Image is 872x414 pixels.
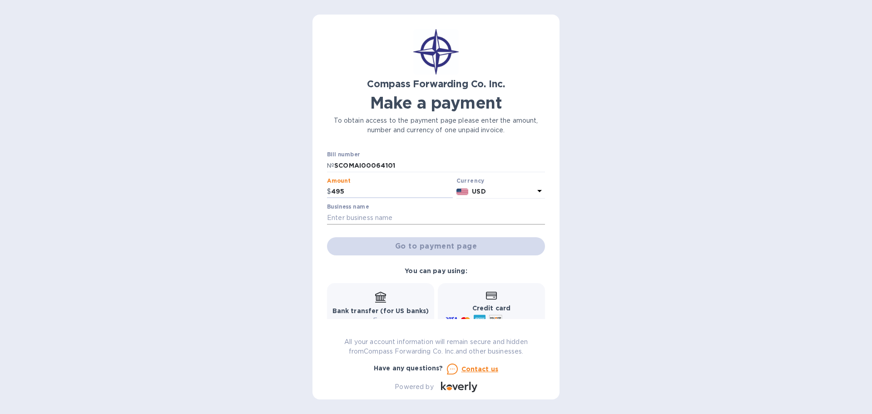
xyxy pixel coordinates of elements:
[472,304,510,312] b: Credit card
[327,152,360,158] label: Bill number
[332,316,429,325] p: Free
[405,267,467,274] b: You can pay using:
[327,205,369,210] label: Business name
[327,178,350,184] label: Amount
[456,189,469,195] img: USD
[327,337,545,356] p: All your account information will remain secure and hidden from Compass Forwarding Co. Inc. and o...
[395,382,433,392] p: Powered by
[456,177,485,184] b: Currency
[506,317,539,324] span: and more...
[327,211,545,224] input: Enter business name
[461,365,499,373] u: Contact us
[327,161,334,170] p: №
[331,185,453,199] input: 0.00
[472,188,486,195] b: USD
[374,364,443,372] b: Have any questions?
[332,307,429,314] b: Bank transfer (for US banks)
[367,78,505,90] b: Compass Forwarding Co. Inc.
[327,187,331,196] p: $
[334,159,545,172] input: Enter bill number
[327,116,545,135] p: To obtain access to the payment page please enter the amount, number and currency of one unpaid i...
[327,93,545,112] h1: Make a payment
